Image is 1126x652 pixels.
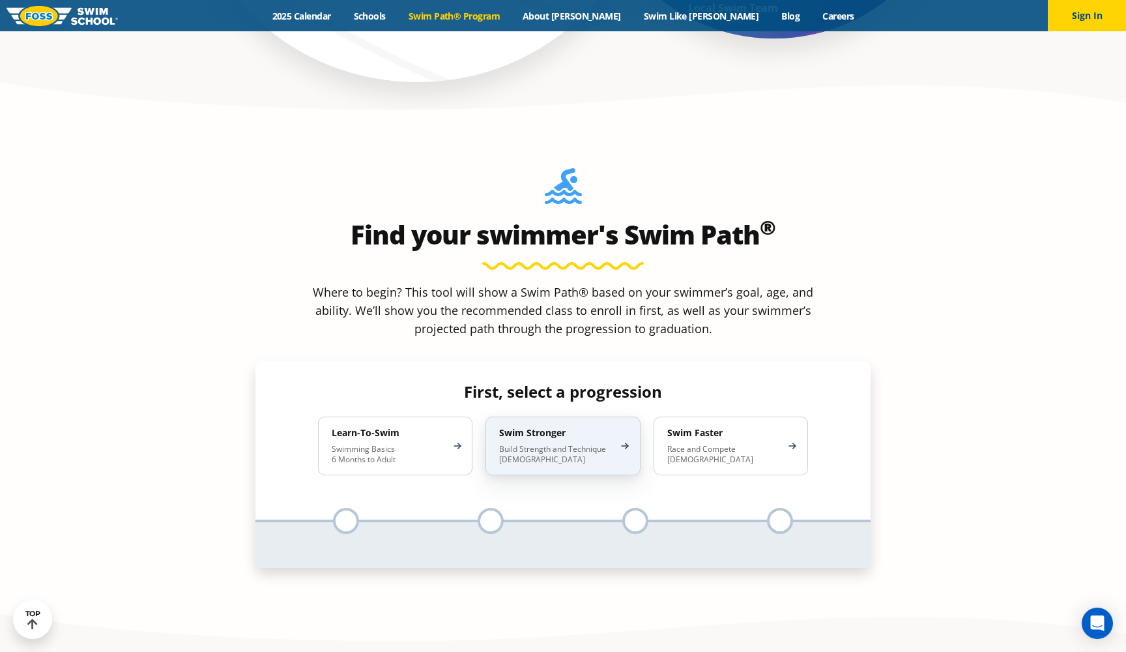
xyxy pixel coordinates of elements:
[332,427,446,439] h4: Learn-To-Swim
[25,610,40,630] div: TOP
[667,444,781,465] p: Race and Compete [DEMOGRAPHIC_DATA]
[512,10,633,22] a: About [PERSON_NAME]
[332,444,446,465] p: Swimming Basics 6 Months to Adult
[342,10,397,22] a: Schools
[545,168,582,213] img: Foss-Location-Swimming-Pool-Person.svg
[308,283,818,338] p: Where to begin? This tool will show a Swim Path® based on your swimmer’s goal, age, and ability. ...
[667,427,781,439] h4: Swim Faster
[397,10,511,22] a: Swim Path® Program
[760,214,775,241] sup: ®
[632,10,770,22] a: Swim Like [PERSON_NAME]
[308,383,818,401] h4: First, select a progression
[770,10,811,22] a: Blog
[261,10,342,22] a: 2025 Calendar
[499,444,613,465] p: Build Strength and Technique [DEMOGRAPHIC_DATA]
[1082,608,1113,639] div: Open Intercom Messenger
[811,10,865,22] a: Careers
[7,6,118,26] img: FOSS Swim School Logo
[255,219,871,250] h2: Find your swimmer's Swim Path
[499,427,613,439] h4: Swim Stronger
